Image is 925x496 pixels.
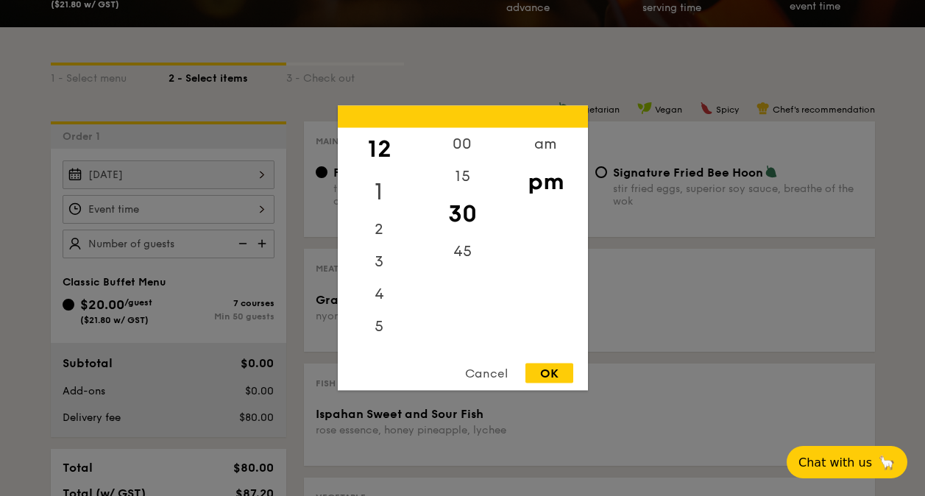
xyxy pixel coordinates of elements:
[787,446,907,478] button: Chat with us🦙
[421,235,504,268] div: 45
[338,171,421,213] div: 1
[338,343,421,375] div: 6
[450,364,522,383] div: Cancel
[421,128,504,160] div: 00
[338,278,421,311] div: 4
[338,213,421,246] div: 2
[338,128,421,171] div: 12
[878,454,896,471] span: 🦙
[525,364,573,383] div: OK
[421,160,504,193] div: 15
[504,128,587,160] div: am
[798,456,872,470] span: Chat with us
[421,193,504,235] div: 30
[504,160,587,203] div: pm
[338,246,421,278] div: 3
[338,311,421,343] div: 5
